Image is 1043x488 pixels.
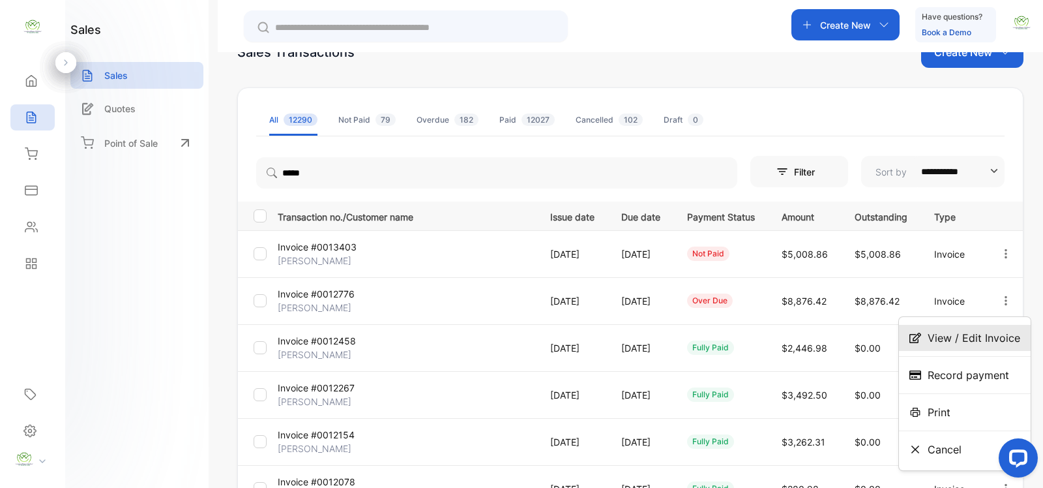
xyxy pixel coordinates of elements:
[875,165,907,179] p: Sort by
[269,114,317,126] div: All
[782,207,828,224] p: Amount
[417,114,478,126] div: Overdue
[550,435,595,449] p: [DATE]
[278,240,363,254] p: Invoice #0013403
[782,296,827,307] span: $8,876.42
[23,17,42,37] img: logo
[687,207,755,224] p: Payment Status
[70,21,101,38] h1: sales
[621,207,660,224] p: Due date
[934,247,973,261] p: Invoice
[14,450,34,469] img: profile
[687,341,734,355] div: fully paid
[928,367,1009,383] span: Record payment
[934,207,973,224] p: Type
[70,95,203,122] a: Quotes
[687,247,729,261] div: not paid
[855,249,901,260] span: $5,008.86
[521,114,555,126] span: 12027
[782,249,828,260] span: $5,008.86
[621,388,660,402] p: [DATE]
[855,343,881,354] span: $0.00
[687,435,734,449] div: fully paid
[621,341,660,355] p: [DATE]
[861,156,1005,187] button: Sort by
[934,294,973,308] p: Invoice
[782,343,827,354] span: $2,446.98
[104,102,136,115] p: Quotes
[278,334,363,348] p: Invoice #0012458
[278,395,363,408] p: [PERSON_NAME]
[621,435,660,449] p: [DATE]
[70,129,203,157] a: Point of Sale
[278,287,363,301] p: Invoice #0012776
[237,42,355,62] div: Sales Transactions
[921,37,1023,68] button: Create New
[855,389,881,401] span: $0.00
[855,207,907,224] p: Outstanding
[664,114,703,126] div: Draft
[988,433,1043,488] iframe: LiveChat chat widget
[550,294,595,308] p: [DATE]
[278,381,363,395] p: Invoice #0012267
[278,254,363,267] p: [PERSON_NAME]
[1012,9,1031,40] button: avatar
[499,114,555,126] div: Paid
[922,10,982,23] p: Have questions?
[687,294,733,308] div: over due
[855,296,900,307] span: $8,876.42
[1012,13,1031,33] img: avatar
[928,404,950,420] span: Print
[104,69,128,82] p: Sales
[934,44,992,60] p: Create New
[782,436,825,448] span: $3,262.31
[855,436,881,448] span: $0.00
[621,294,660,308] p: [DATE]
[284,114,317,126] span: 12290
[621,247,660,261] p: [DATE]
[782,389,827,401] span: $3,492.50
[375,114,396,126] span: 79
[338,114,396,126] div: Not Paid
[454,114,478,126] span: 182
[70,62,203,89] a: Sales
[550,388,595,402] p: [DATE]
[104,136,158,150] p: Point of Sale
[278,428,363,442] p: Invoice #0012154
[278,207,534,224] p: Transaction no./Customer name
[550,207,595,224] p: Issue date
[550,341,595,355] p: [DATE]
[619,114,643,126] span: 102
[278,442,363,455] p: [PERSON_NAME]
[576,114,643,126] div: Cancelled
[791,9,900,40] button: Create New
[820,18,871,32] p: Create New
[928,442,962,457] span: Cancel
[688,114,703,126] span: 0
[922,27,971,37] a: Book a Demo
[550,247,595,261] p: [DATE]
[278,301,363,314] p: [PERSON_NAME]
[687,388,734,402] div: fully paid
[278,348,363,361] p: [PERSON_NAME]
[928,330,1020,346] span: View / Edit Invoice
